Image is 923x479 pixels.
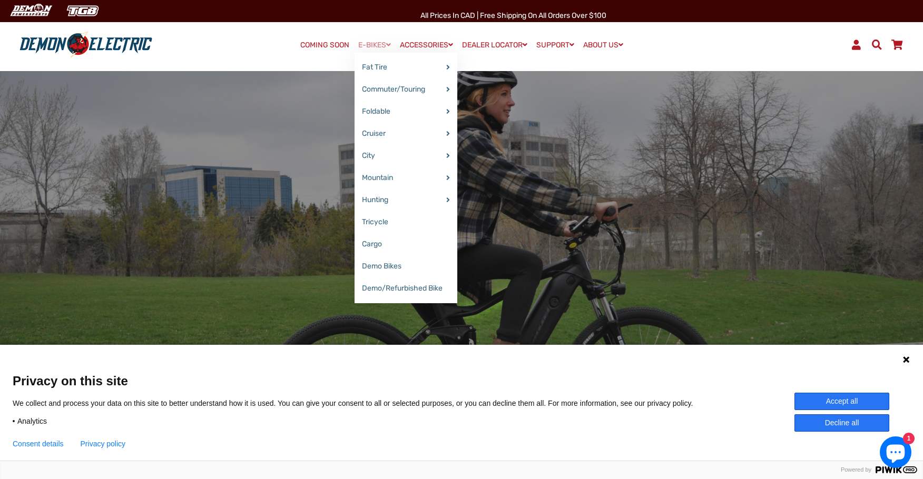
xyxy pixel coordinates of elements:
span: Powered by [837,466,876,473]
a: Foldable [355,101,457,123]
p: We collect and process your data on this site to better understand how it is used. You can give y... [13,398,709,408]
a: Privacy policy [81,440,126,448]
img: Demon Electric [5,2,56,19]
img: Demon Electric logo [16,31,156,58]
button: Consent details [13,440,64,448]
a: Cruiser [355,123,457,145]
a: Tricycle [355,211,457,233]
a: Mountain [355,167,457,189]
a: E-BIKES [355,37,395,53]
a: Cargo [355,233,457,255]
span: Analytics [17,416,47,426]
a: Hunting [355,189,457,211]
button: Decline all [794,414,889,432]
span: Privacy on this site [13,373,910,388]
img: TGB Canada [61,2,104,19]
a: Fat Tire [355,56,457,78]
a: Demo Bikes [355,255,457,277]
a: ACCESSORIES [396,37,457,53]
a: DEALER LOCATOR [458,37,531,53]
span: All Prices in CAD | Free shipping on all orders over $100 [420,11,606,20]
a: ABOUT US [580,37,627,53]
inbox-online-store-chat: Shopify online store chat [877,436,915,471]
a: COMING SOON [297,38,353,53]
a: City [355,145,457,167]
a: Demo/Refurbished Bike [355,277,457,300]
button: Accept all [794,393,889,410]
a: SUPPORT [533,37,578,53]
a: Commuter/Touring [355,78,457,101]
